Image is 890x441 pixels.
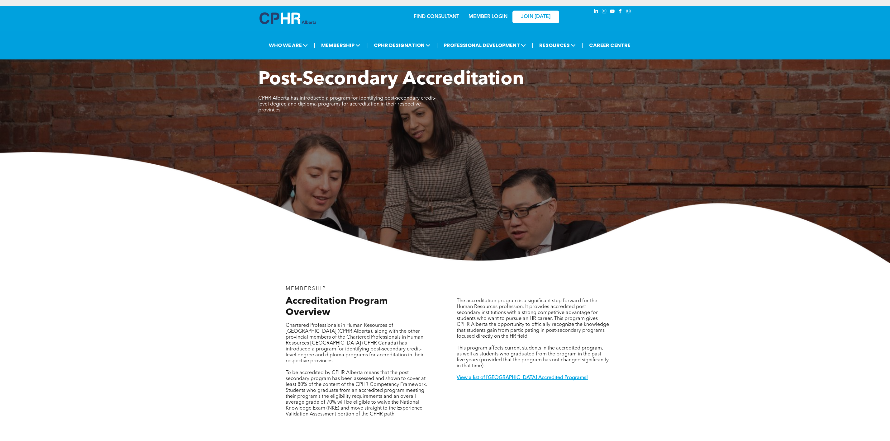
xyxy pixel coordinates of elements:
img: A blue and white logo for cp alberta [259,12,316,24]
a: CAREER CENTRE [587,40,632,51]
span: CPHR DESIGNATION [372,40,432,51]
a: FIND CONSULTANT [414,14,459,19]
a: View a list of [GEOGRAPHIC_DATA] Accredited Programs! [457,375,588,380]
span: WHO WE ARE [267,40,310,51]
a: instagram [601,8,608,16]
a: MEMBER LOGIN [469,14,507,19]
span: This program affects current students in the accredited program, as well as students who graduate... [457,346,609,368]
a: youtube [609,8,616,16]
span: MEMBERSHIP [319,40,362,51]
span: RESOURCES [537,40,578,51]
a: Social network [625,8,632,16]
a: JOIN [DATE] [512,11,559,23]
span: JOIN [DATE] [521,14,550,20]
li: | [314,39,315,52]
span: MEMBERSHIP [286,286,326,291]
span: PROFESSIONAL DEVELOPMENT [442,40,528,51]
span: Accreditation Program Overview [286,297,388,317]
li: | [532,39,533,52]
a: linkedin [593,8,600,16]
span: Chartered Professionals in Human Resources of [GEOGRAPHIC_DATA] (CPHR Alberta), along with the ot... [286,323,424,364]
span: Post-Secondary Accreditation [258,70,524,89]
span: The accreditation program is a significant step forward for the Human Resources profession. It pr... [457,298,609,339]
li: | [436,39,438,52]
a: facebook [617,8,624,16]
li: | [582,39,583,52]
span: To be accredited by CPHR Alberta means that the post-secondary program has been assessed and show... [286,370,427,417]
li: | [366,39,368,52]
span: CPHR Alberta has introduced a program for identifying post-secondary credit-level degree and dipl... [258,96,435,113]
